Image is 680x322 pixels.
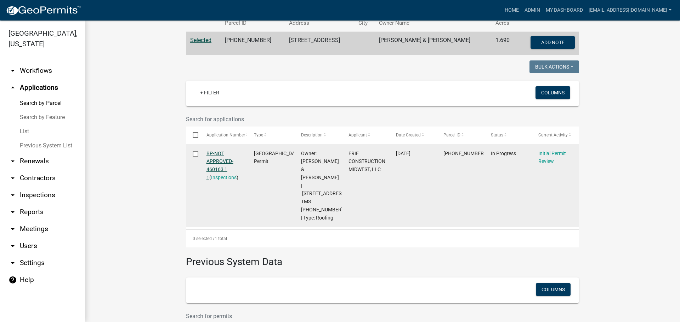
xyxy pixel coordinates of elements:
a: Inspections [211,175,237,180]
datatable-header-cell: Type [247,127,294,144]
td: [STREET_ADDRESS] [285,32,354,55]
a: [EMAIL_ADDRESS][DOMAIN_NAME] [586,4,674,17]
a: Initial Permit Review [538,151,566,164]
i: arrow_drop_down [8,259,17,267]
datatable-header-cell: Applicant [342,127,389,144]
td: [PERSON_NAME] & [PERSON_NAME] [375,32,491,55]
i: arrow_drop_down [8,157,17,165]
i: arrow_drop_down [8,174,17,182]
span: Applicant [348,133,367,137]
span: Application Number [206,133,245,137]
span: Date Created [396,133,421,137]
span: 08/06/2025 [396,151,410,156]
i: arrow_drop_down [8,208,17,216]
datatable-header-cell: Parcel ID [437,127,484,144]
i: arrow_drop_down [8,191,17,199]
datatable-header-cell: Status [484,127,532,144]
span: Current Activity [538,133,568,137]
th: Address [285,15,354,31]
i: help [8,276,17,284]
div: 1 total [186,230,579,247]
button: Columns [536,283,571,296]
datatable-header-cell: Current Activity [532,127,579,144]
th: Parcel ID [221,15,285,31]
a: My Dashboard [543,4,586,17]
span: Description [301,133,323,137]
th: Acres [491,15,518,31]
a: Selected [190,37,211,43]
a: Admin [522,4,543,17]
span: ERIE CONSTRUCTION MIDWEST, LLC [348,151,385,172]
span: Type [254,133,263,137]
i: arrow_drop_down [8,242,17,250]
span: Owner: SCOTT LINDSEY M & TAMARA D | 216 HANOVER RD | TMS 112-00-00-110 | Type: Roofing [301,151,348,221]
a: + Filter [194,86,225,99]
datatable-header-cell: Select [186,127,199,144]
th: Owner Name [375,15,491,31]
a: BP-NOT APPROVED-460163 1 1 [206,151,233,180]
td: 1.690 [491,32,518,55]
input: Search for applications [186,112,512,127]
span: In Progress [491,151,516,156]
i: arrow_drop_up [8,83,17,92]
datatable-header-cell: Date Created [389,127,437,144]
h3: Previous System Data [186,247,579,269]
span: 112-00-00-110 [443,151,485,156]
datatable-header-cell: Application Number [199,127,247,144]
td: [PHONE_NUMBER] [221,32,285,55]
a: Home [502,4,522,17]
span: Abbeville County Building Permit [254,151,302,164]
i: arrow_drop_down [8,66,17,75]
div: ( ) [206,150,240,182]
datatable-header-cell: Description [294,127,342,144]
th: City [354,15,375,31]
span: Parcel ID [443,133,460,137]
span: Add Note [541,40,564,45]
button: Columns [535,86,570,99]
button: Add Note [531,36,575,49]
span: Status [491,133,503,137]
button: Bulk Actions [529,60,579,73]
i: arrow_drop_down [8,225,17,233]
span: 0 selected / [193,236,215,241]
